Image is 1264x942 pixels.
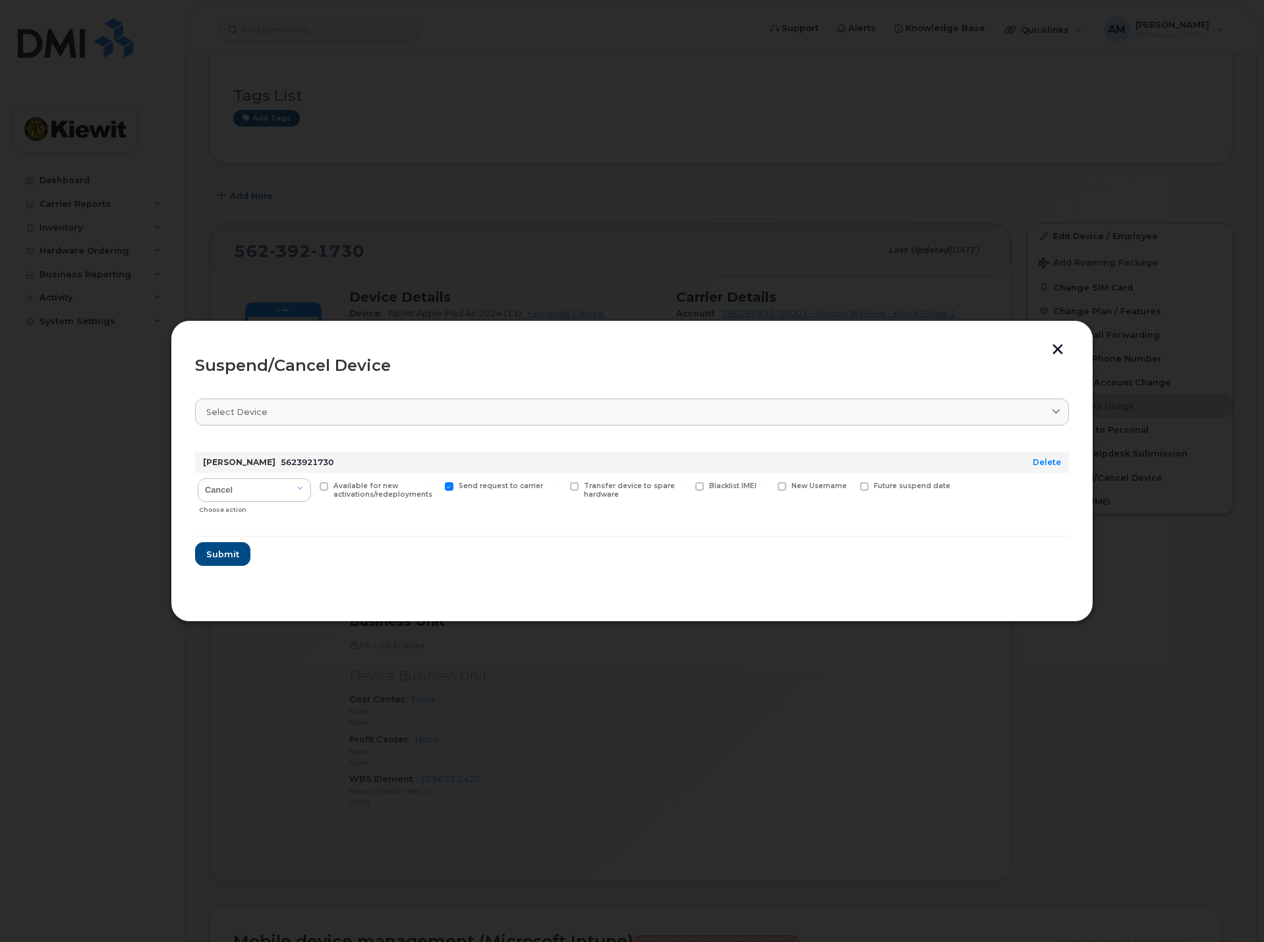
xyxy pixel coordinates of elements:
span: Select device [206,406,268,418]
span: New Username [791,482,847,490]
span: Send request to carrier [459,482,543,490]
span: Available for new activations/redeployments [333,482,432,499]
input: New Username [762,482,768,489]
input: Future suspend date [844,482,851,489]
strong: [PERSON_NAME] [203,457,275,467]
div: Suspend/Cancel Device [195,358,1069,374]
span: Future suspend date [874,482,950,490]
iframe: Messenger Launcher [1207,885,1254,932]
span: Submit [206,548,239,561]
input: Blacklist IMEI [679,482,686,489]
input: Send request to carrier [429,482,436,489]
input: Transfer device to spare hardware [554,482,561,489]
span: Transfer device to spare hardware [584,482,675,499]
button: Submit [195,542,250,566]
span: Blacklist IMEI [709,482,757,490]
a: Delete [1033,457,1061,467]
span: 5623921730 [281,457,333,467]
div: Choose action [199,499,311,515]
a: Select device [195,399,1069,426]
input: Available for new activations/redeployments [304,482,310,489]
